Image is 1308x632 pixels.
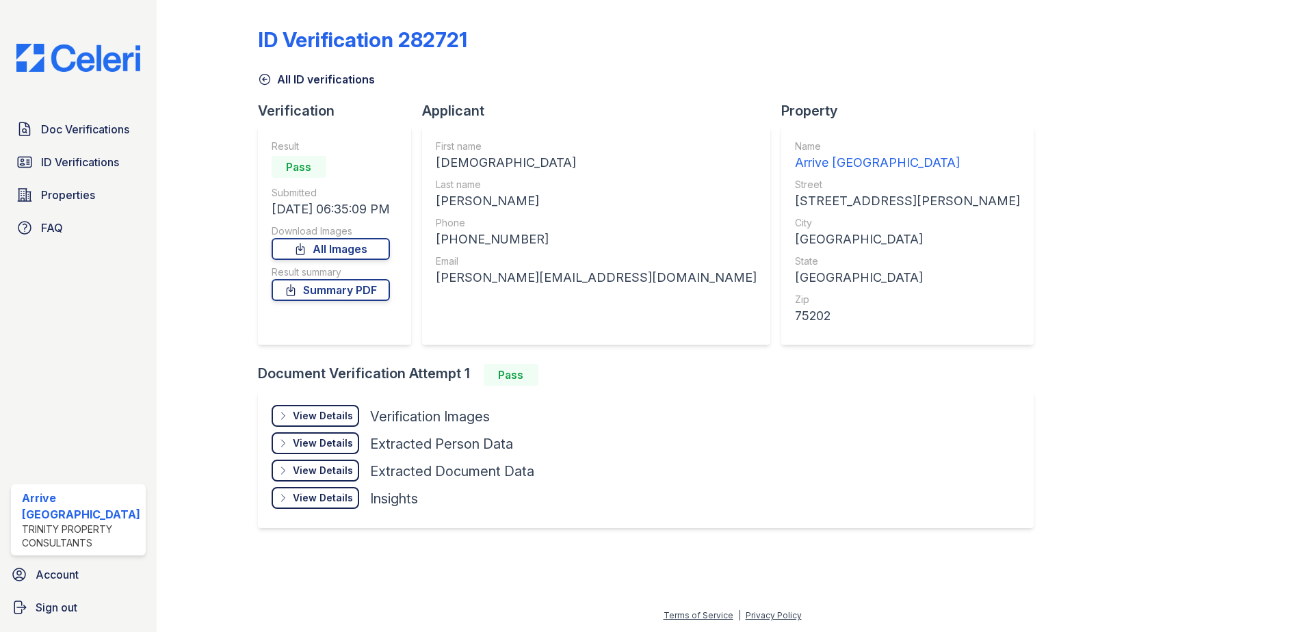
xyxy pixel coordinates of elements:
a: ID Verifications [11,148,146,176]
div: Arrive [GEOGRAPHIC_DATA] [22,490,140,523]
div: Name [795,140,1020,153]
a: Properties [11,181,146,209]
span: Account [36,566,79,583]
div: [PHONE_NUMBER] [436,230,757,249]
div: Last name [436,178,757,192]
div: ID Verification 282721 [258,27,467,52]
div: Email [436,254,757,268]
a: Name Arrive [GEOGRAPHIC_DATA] [795,140,1020,172]
div: View Details [293,436,353,450]
a: FAQ [11,214,146,241]
span: Doc Verifications [41,121,129,137]
div: [GEOGRAPHIC_DATA] [795,268,1020,287]
div: Pass [484,364,538,386]
div: Download Images [272,224,390,238]
a: Privacy Policy [746,610,802,620]
div: Trinity Property Consultants [22,523,140,550]
div: 75202 [795,306,1020,326]
div: Extracted Person Data [370,434,513,453]
div: Document Verification Attempt 1 [258,364,1045,386]
img: CE_Logo_Blue-a8612792a0a2168367f1c8372b55b34899dd931a85d93a1a3d3e32e68fde9ad4.png [5,44,151,72]
div: | [738,610,741,620]
div: Zip [795,293,1020,306]
div: [STREET_ADDRESS][PERSON_NAME] [795,192,1020,211]
div: [DATE] 06:35:09 PM [272,200,390,219]
a: All Images [272,238,390,260]
a: Terms of Service [664,610,733,620]
div: Submitted [272,186,390,200]
div: Street [795,178,1020,192]
div: View Details [293,464,353,477]
span: ID Verifications [41,154,119,170]
span: Sign out [36,599,77,616]
div: Applicant [422,101,781,120]
div: Insights [370,489,418,508]
div: [DEMOGRAPHIC_DATA] [436,153,757,172]
div: [PERSON_NAME][EMAIL_ADDRESS][DOMAIN_NAME] [436,268,757,287]
a: Account [5,561,151,588]
a: Sign out [5,594,151,621]
div: Arrive [GEOGRAPHIC_DATA] [795,153,1020,172]
div: Extracted Document Data [370,462,534,481]
div: First name [436,140,757,153]
div: State [795,254,1020,268]
div: Result [272,140,390,153]
div: View Details [293,491,353,505]
div: Pass [272,156,326,178]
div: [GEOGRAPHIC_DATA] [795,230,1020,249]
span: Properties [41,187,95,203]
a: Summary PDF [272,279,390,301]
a: Doc Verifications [11,116,146,143]
a: All ID verifications [258,71,375,88]
span: FAQ [41,220,63,236]
div: City [795,216,1020,230]
div: Result summary [272,265,390,279]
div: Phone [436,216,757,230]
div: Verification [258,101,422,120]
div: [PERSON_NAME] [436,192,757,211]
div: Property [781,101,1045,120]
div: View Details [293,409,353,423]
div: Verification Images [370,407,490,426]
